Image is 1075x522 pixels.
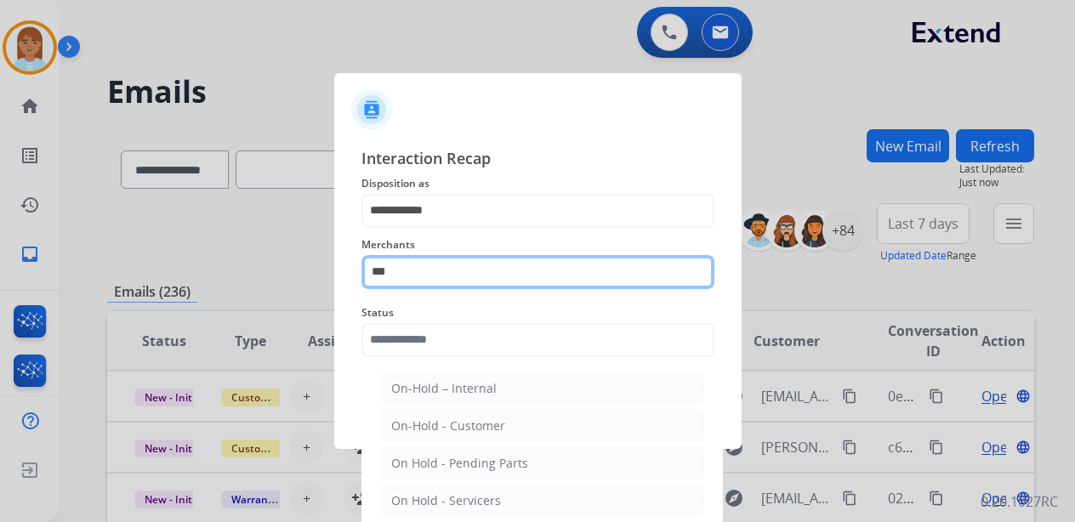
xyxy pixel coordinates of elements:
img: contactIcon [351,89,392,130]
span: Status [361,303,714,323]
div: On-Hold - Customer [391,417,505,434]
span: Disposition as [361,173,714,194]
div: On Hold - Servicers [391,492,501,509]
div: On-Hold – Internal [391,380,497,397]
span: Interaction Recap [361,146,714,173]
div: On Hold - Pending Parts [391,455,528,472]
p: 0.20.1027RC [981,491,1058,512]
span: Merchants [361,235,714,255]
